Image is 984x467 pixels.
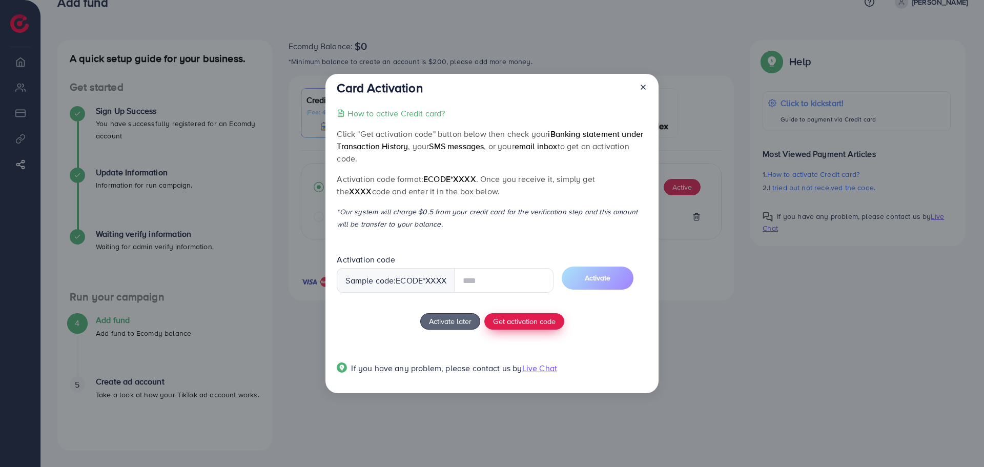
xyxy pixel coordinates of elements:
span: Get activation code [493,316,556,327]
iframe: Chat [940,421,976,459]
div: Sample code: *XXXX [337,268,455,293]
button: Activate later [420,313,480,330]
span: ecode*XXXX [423,173,476,185]
p: Click "Get activation code" button below then check your , your , or your to get an activation code. [337,128,647,165]
span: ecode [396,275,423,287]
p: How to active Credit card? [347,107,445,119]
span: iBanking statement under Transaction History [337,128,643,152]
span: SMS messages [429,140,484,152]
span: Activate [585,273,610,283]
button: Activate [562,267,633,290]
span: Live Chat [522,362,557,374]
span: email inbox [515,140,558,152]
img: Popup guide [337,362,347,373]
h3: Card Activation [337,80,422,95]
label: Activation code [337,254,395,266]
button: Get activation code [484,313,564,330]
p: *Our system will charge $0.5 from your credit card for the verification step and this amount will... [337,206,647,230]
span: XXXX [349,186,372,197]
span: If you have any problem, please contact us by [351,362,522,374]
span: Activate later [429,316,471,327]
p: Activation code format: . Once you receive it, simply get the code and enter it in the box below. [337,173,647,197]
